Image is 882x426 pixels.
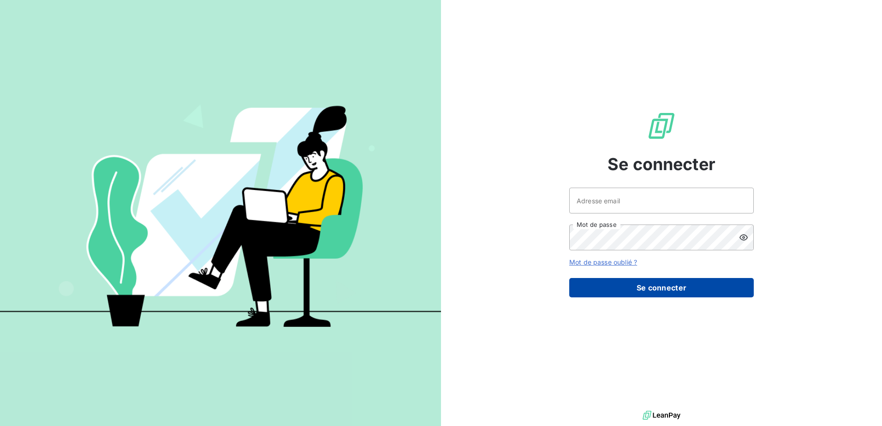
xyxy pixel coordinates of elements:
[569,188,754,213] input: placeholder
[608,152,715,177] span: Se connecter
[569,258,637,266] a: Mot de passe oublié ?
[569,278,754,297] button: Se connecter
[647,111,676,141] img: Logo LeanPay
[643,408,680,422] img: logo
